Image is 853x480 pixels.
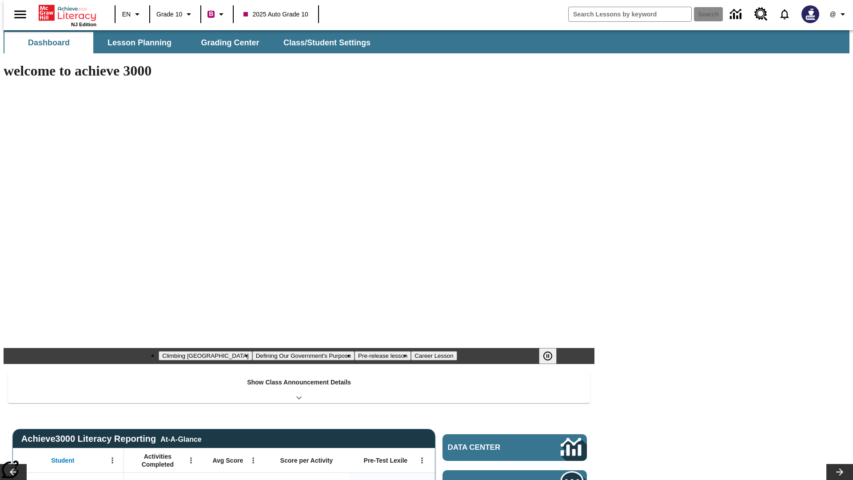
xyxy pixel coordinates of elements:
button: Open side menu [7,1,33,28]
a: Data Center [442,434,587,461]
span: Achieve3000 Literacy Reporting [21,434,202,444]
div: At-A-Glance [160,434,201,444]
button: Slide 3 Pre-release lesson [355,351,411,360]
div: SubNavbar [4,30,849,53]
button: Profile/Settings [825,6,853,22]
div: SubNavbar [4,32,379,53]
span: NJ Edition [71,22,96,27]
h1: welcome to achieve 3000 [4,63,594,79]
button: Lesson Planning [95,32,184,53]
button: Language: EN, Select a language [118,6,147,22]
button: Dashboard [4,32,93,53]
button: Class/Student Settings [276,32,378,53]
img: Avatar [801,5,819,23]
p: Show Class Announcement Details [247,378,351,387]
span: Pre-Test Lexile [364,456,408,464]
span: Student [51,456,74,464]
button: Slide 1 Climbing Mount Tai [159,351,252,360]
span: 2025 Auto Grade 10 [243,10,308,19]
span: EN [122,10,131,19]
span: Score per Activity [280,456,333,464]
span: Activities Completed [128,452,187,468]
button: Pause [539,348,557,364]
div: Show Class Announcement Details [8,372,590,403]
a: Notifications [773,3,796,26]
span: Data Center [448,443,531,452]
input: search field [569,7,691,21]
a: Data Center [725,2,749,27]
div: Pause [539,348,566,364]
button: Boost Class color is violet red. Change class color [204,6,230,22]
button: Lesson carousel, Next [826,464,853,480]
button: Open Menu [106,454,119,467]
button: Open Menu [184,454,198,467]
button: Open Menu [247,454,260,467]
span: Grade 10 [156,10,182,19]
span: Avg Score [212,456,243,464]
button: Grading Center [186,32,275,53]
button: Grade: Grade 10, Select a grade [153,6,198,22]
button: Select a new avatar [796,3,825,26]
span: B [209,8,213,20]
span: @ [829,10,836,19]
button: Slide 4 Career Lesson [411,351,457,360]
a: Home [39,4,96,22]
a: Resource Center, Will open in new tab [749,2,773,26]
div: Home [39,3,96,27]
button: Open Menu [415,454,429,467]
button: Slide 2 Defining Our Government's Purpose [252,351,355,360]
